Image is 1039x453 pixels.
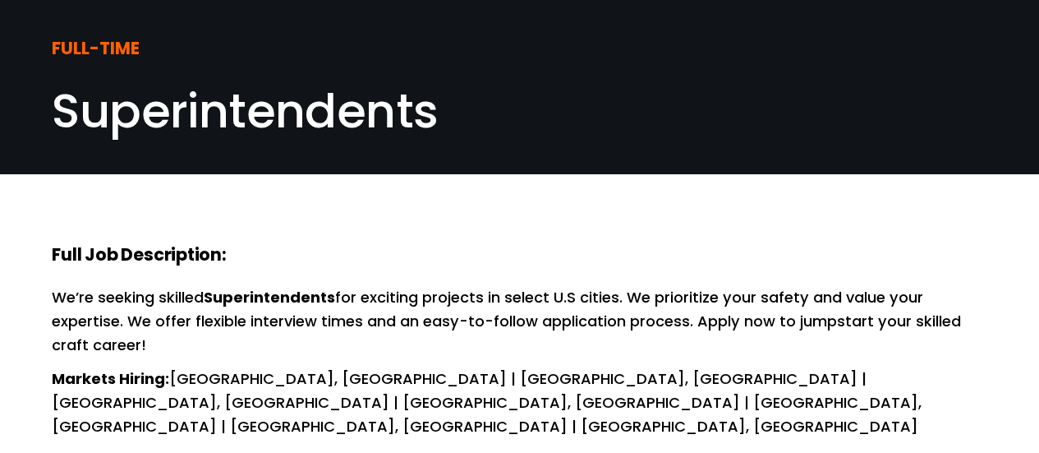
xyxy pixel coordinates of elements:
strong: Markets Hiring: [52,368,169,389]
strong: Full Job Description: [52,243,227,266]
p: [GEOGRAPHIC_DATA], [GEOGRAPHIC_DATA] | [GEOGRAPHIC_DATA], [GEOGRAPHIC_DATA] | [GEOGRAPHIC_DATA], ... [52,367,987,439]
strong: FULL-TIME [52,36,140,60]
p: We’re seeking skilled for exciting projects in select U.S cities. We prioritize your safety and v... [52,286,987,358]
span: Superintendents [52,78,438,144]
strong: Superintendents [204,287,335,307]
